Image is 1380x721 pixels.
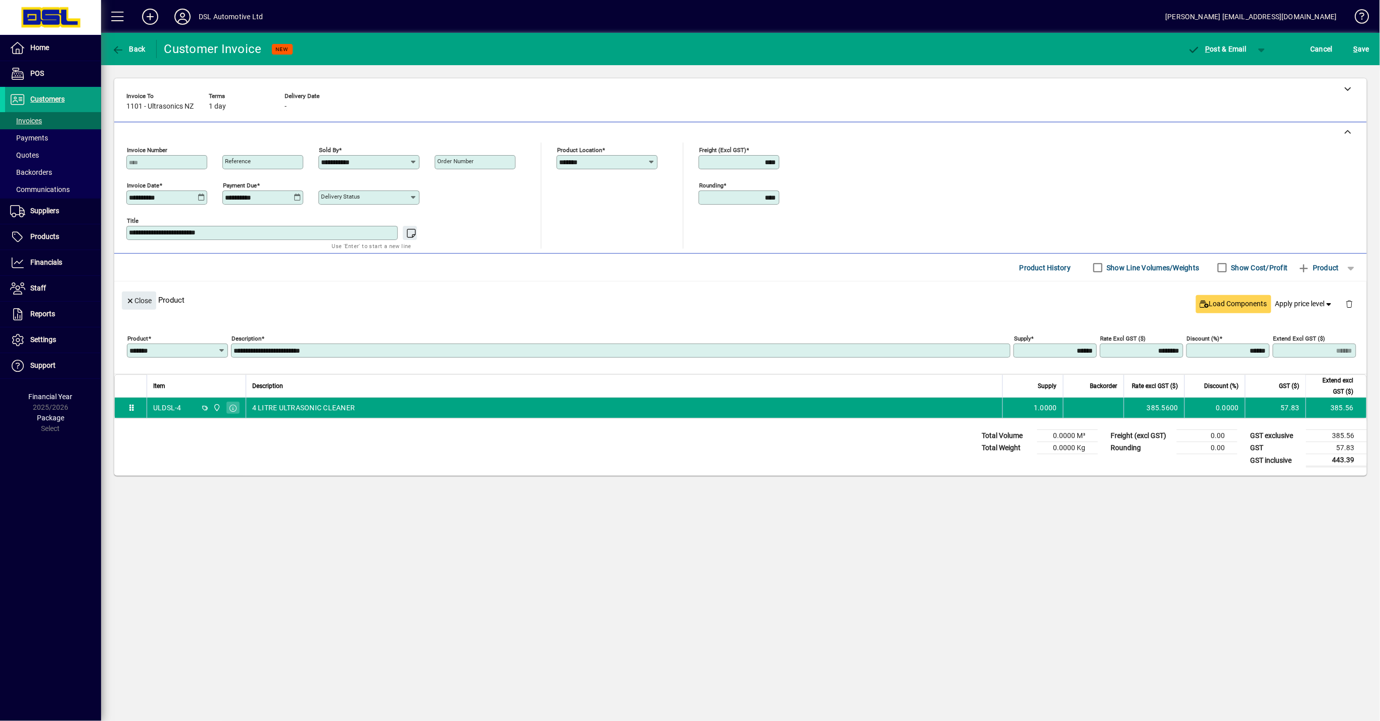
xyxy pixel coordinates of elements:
[1271,295,1338,313] button: Apply price level
[1188,45,1247,53] span: ost & Email
[5,35,101,61] a: Home
[1306,398,1366,418] td: 385.56
[30,69,44,77] span: POS
[10,151,39,159] span: Quotes
[5,250,101,275] a: Financials
[1306,442,1367,454] td: 57.83
[1106,442,1177,454] td: Rounding
[1177,442,1237,454] td: 0.00
[119,296,159,305] app-page-header-button: Close
[1205,380,1239,392] span: Discount (%)
[1338,292,1362,316] button: Delete
[1275,299,1334,309] span: Apply price level
[1338,299,1362,308] app-page-header-button: Delete
[321,193,360,200] mat-label: Delivery status
[276,46,289,53] span: NEW
[5,112,101,129] a: Invoices
[1306,454,1367,467] td: 443.39
[209,103,226,111] span: 1 day
[232,335,261,342] mat-label: Description
[134,8,166,26] button: Add
[5,129,101,147] a: Payments
[126,103,194,111] span: 1101 - Ultrasonics NZ
[1187,335,1220,342] mat-label: Discount (%)
[332,240,411,252] mat-hint: Use 'Enter' to start a new line
[1184,398,1245,418] td: 0.0000
[1273,335,1325,342] mat-label: Extend excl GST ($)
[1351,40,1372,58] button: Save
[1308,40,1336,58] button: Cancel
[5,61,101,86] a: POS
[127,182,159,189] mat-label: Invoice date
[1206,45,1210,53] span: P
[1090,380,1118,392] span: Backorder
[29,393,73,401] span: Financial Year
[1279,380,1300,392] span: GST ($)
[437,158,474,165] mat-label: Order number
[699,182,723,189] mat-label: Rounding
[30,43,49,52] span: Home
[977,442,1037,454] td: Total Weight
[5,147,101,164] a: Quotes
[1354,41,1369,57] span: ave
[5,181,101,198] a: Communications
[1306,430,1367,442] td: 385.56
[1020,260,1071,276] span: Product History
[977,430,1037,442] td: Total Volume
[1166,9,1337,25] div: [PERSON_NAME] [EMAIL_ADDRESS][DOMAIN_NAME]
[114,281,1367,318] div: Product
[1106,430,1177,442] td: Freight (excl GST)
[1200,299,1267,309] span: Load Components
[164,41,262,57] div: Customer Invoice
[699,147,746,154] mat-label: Freight (excl GST)
[1293,259,1344,277] button: Product
[37,414,64,422] span: Package
[1347,2,1367,35] a: Knowledge Base
[285,103,287,111] span: -
[1037,430,1098,442] td: 0.0000 M³
[1246,454,1306,467] td: GST inclusive
[1100,335,1146,342] mat-label: Rate excl GST ($)
[1229,263,1288,273] label: Show Cost/Profit
[225,158,251,165] mat-label: Reference
[10,185,70,194] span: Communications
[223,182,257,189] mat-label: Payment due
[112,45,146,53] span: Back
[30,335,56,344] span: Settings
[127,217,139,224] mat-label: Title
[319,147,339,154] mat-label: Sold by
[109,40,148,58] button: Back
[1245,398,1306,418] td: 57.83
[153,403,181,413] div: ULDSL-4
[252,403,355,413] span: 4 LITRE ULTRASONIC CLEANER
[5,164,101,181] a: Backorders
[30,361,56,369] span: Support
[5,199,101,224] a: Suppliers
[30,232,59,241] span: Products
[1034,403,1057,413] span: 1.0000
[557,147,602,154] mat-label: Product location
[5,353,101,378] a: Support
[1354,45,1358,53] span: S
[122,292,156,310] button: Close
[1132,380,1178,392] span: Rate excl GST ($)
[1016,259,1075,277] button: Product History
[30,95,65,103] span: Customers
[30,207,59,215] span: Suppliers
[1183,40,1252,58] button: Post & Email
[127,147,167,154] mat-label: Invoice number
[1105,263,1200,273] label: Show Line Volumes/Weights
[153,380,165,392] span: Item
[252,380,283,392] span: Description
[210,402,222,413] span: Central
[1196,295,1271,313] button: Load Components
[1246,430,1306,442] td: GST exclusive
[5,302,101,327] a: Reports
[10,168,52,176] span: Backorders
[30,310,55,318] span: Reports
[1037,442,1098,454] td: 0.0000 Kg
[101,40,157,58] app-page-header-button: Back
[1014,335,1031,342] mat-label: Supply
[5,327,101,353] a: Settings
[1311,41,1333,57] span: Cancel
